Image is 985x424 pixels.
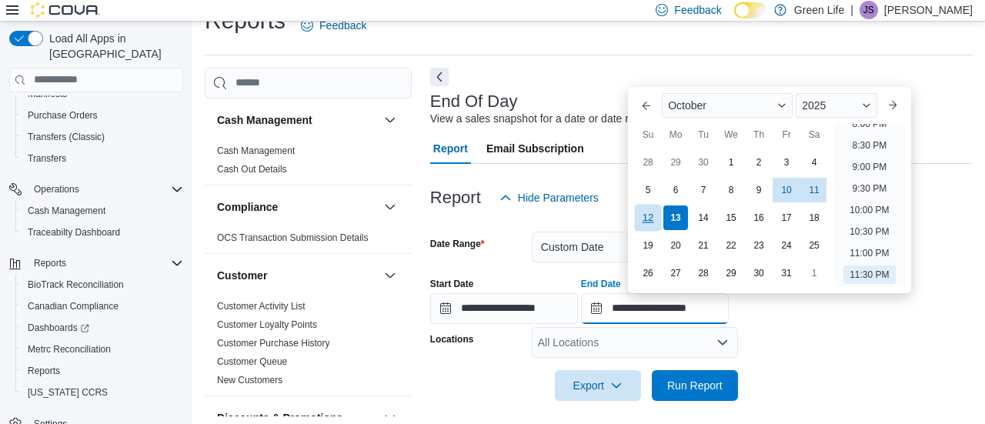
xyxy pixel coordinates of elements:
[15,274,189,295] button: BioTrack Reconciliation
[834,124,904,287] ul: Time
[636,261,660,285] div: day-26
[43,31,183,62] span: Load All Apps in [GEOGRAPHIC_DATA]
[663,261,688,285] div: day-27
[636,178,660,202] div: day-5
[430,111,656,127] div: View a sales snapshot for a date or date range.
[217,199,278,215] h3: Compliance
[802,205,826,230] div: day-18
[802,261,826,285] div: day-1
[636,150,660,175] div: day-28
[28,226,120,239] span: Traceabilty Dashboard
[217,199,378,215] button: Compliance
[22,106,104,125] a: Purchase Orders
[843,222,895,241] li: 10:30 PM
[217,300,306,312] span: Customer Activity List
[636,122,660,147] div: Su
[719,150,743,175] div: day-1
[217,319,317,330] a: Customer Loyalty Points
[734,2,766,18] input: Dark Mode
[217,337,330,349] span: Customer Purchase History
[22,149,72,168] a: Transfers
[662,93,793,118] div: Button. Open the month selector. October is currently selected.
[28,254,183,272] span: Reports
[217,163,287,175] span: Cash Out Details
[850,1,853,19] p: |
[22,297,183,315] span: Canadian Compliance
[430,333,474,346] label: Locations
[719,233,743,258] div: day-22
[691,233,716,258] div: day-21
[719,205,743,230] div: day-15
[691,150,716,175] div: day-30
[652,370,738,401] button: Run Report
[430,238,485,250] label: Date Range
[22,340,117,359] a: Metrc Reconciliation
[22,319,95,337] a: Dashboards
[28,180,85,199] button: Operations
[15,126,189,148] button: Transfers (Classic)
[674,2,721,18] span: Feedback
[667,378,723,393] span: Run Report
[28,322,89,334] span: Dashboards
[734,18,735,19] span: Dark Mode
[22,275,130,294] a: BioTrack Reconciliation
[217,374,282,386] span: New Customers
[22,383,114,402] a: [US_STATE] CCRS
[796,93,876,118] div: Button. Open the year selector. 2025 is currently selected.
[846,158,893,176] li: 9:00 PM
[746,261,771,285] div: day-30
[430,189,481,207] h3: Report
[663,150,688,175] div: day-29
[663,233,688,258] div: day-20
[802,178,826,202] div: day-11
[217,232,369,243] a: OCS Transaction Submission Details
[217,301,306,312] a: Customer Activity List
[774,205,799,230] div: day-17
[28,343,111,356] span: Metrc Reconciliation
[774,261,799,285] div: day-31
[863,1,874,19] span: JS
[774,233,799,258] div: day-24
[217,375,282,386] a: New Customers
[22,362,66,380] a: Reports
[884,1,973,19] p: [PERSON_NAME]
[15,339,189,360] button: Metrc Reconciliation
[217,112,378,128] button: Cash Management
[663,122,688,147] div: Mo
[205,229,412,253] div: Compliance
[486,133,584,164] span: Email Subscription
[22,319,183,337] span: Dashboards
[802,233,826,258] div: day-25
[564,370,632,401] span: Export
[381,266,399,285] button: Customer
[774,122,799,147] div: Fr
[22,202,183,220] span: Cash Management
[746,233,771,258] div: day-23
[28,131,105,143] span: Transfers (Classic)
[217,356,287,368] span: Customer Queue
[22,223,183,242] span: Traceabilty Dashboard
[15,105,189,126] button: Purchase Orders
[31,2,100,18] img: Cova
[846,115,893,133] li: 8:00 PM
[319,18,366,33] span: Feedback
[34,257,66,269] span: Reports
[794,1,844,19] p: Green Life
[15,295,189,317] button: Canadian Compliance
[217,268,267,283] h3: Customer
[217,319,317,331] span: Customer Loyalty Points
[846,179,893,198] li: 9:30 PM
[518,190,599,205] span: Hide Parameters
[880,93,905,118] button: Next month
[802,99,826,112] span: 2025
[430,68,449,86] button: Next
[15,317,189,339] a: Dashboards
[217,112,312,128] h3: Cash Management
[217,338,330,349] a: Customer Purchase History
[217,145,295,157] span: Cash Management
[28,152,66,165] span: Transfers
[217,268,378,283] button: Customer
[555,370,641,401] button: Export
[28,205,105,217] span: Cash Management
[433,133,468,164] span: Report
